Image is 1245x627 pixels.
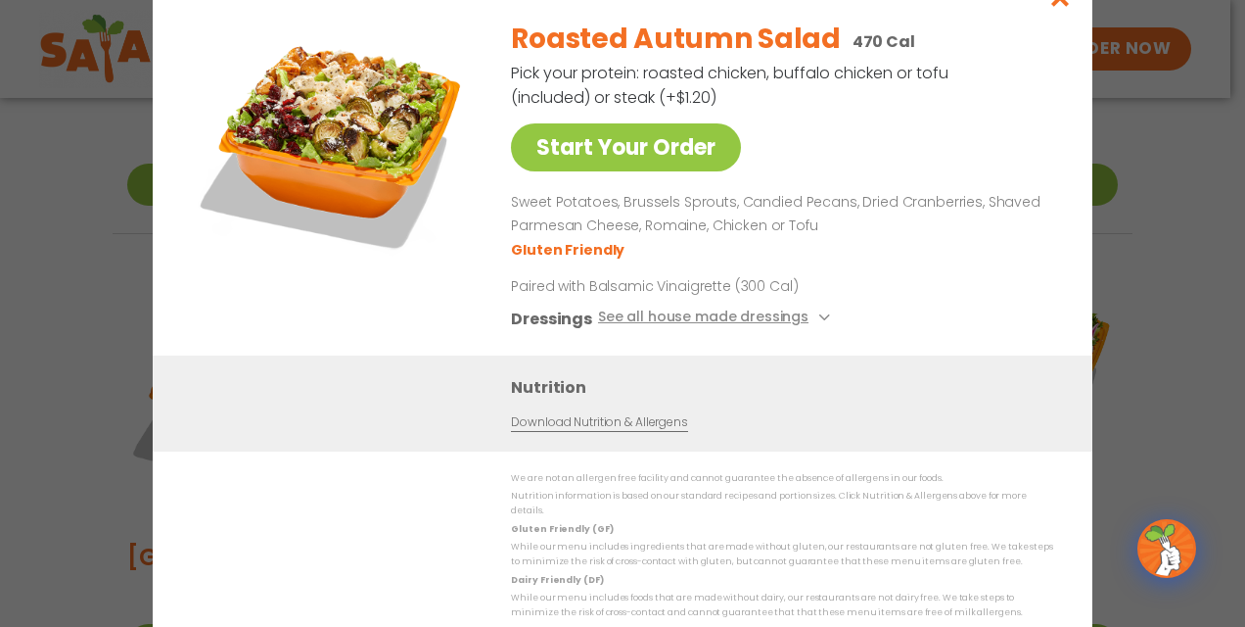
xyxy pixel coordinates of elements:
h3: Nutrition [511,374,1063,399]
strong: Gluten Friendly (GF) [511,522,613,534]
a: Download Nutrition & Allergens [511,412,687,431]
p: Pick your protein: roasted chicken, buffalo chicken or tofu (included) or steak (+$1.20) [511,61,951,110]
p: We are not an allergen free facility and cannot guarantee the absence of allergens in our foods. [511,471,1053,486]
p: Nutrition information is based on our standard recipes and portion sizes. Click Nutrition & Aller... [511,489,1053,519]
h2: Roasted Autumn Salad [511,19,840,60]
img: wpChatIcon [1139,521,1194,576]
li: Gluten Friendly [511,239,627,260]
img: Featured product photo for Roasted Autumn Salad [197,4,471,278]
p: While our menu includes foods that are made without dairy, our restaurants are not dairy free. We... [511,591,1053,621]
button: See all house made dressings [598,306,836,330]
strong: Dairy Friendly (DF) [511,573,603,585]
a: Start Your Order [511,123,741,171]
p: Sweet Potatoes, Brussels Sprouts, Candied Pecans, Dried Cranberries, Shaved Parmesan Cheese, Roma... [511,191,1045,238]
h3: Dressings [511,306,592,330]
p: 470 Cal [853,29,915,54]
p: Paired with Balsamic Vinaigrette (300 Cal) [511,275,873,296]
p: While our menu includes ingredients that are made without gluten, our restaurants are not gluten ... [511,540,1053,570]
